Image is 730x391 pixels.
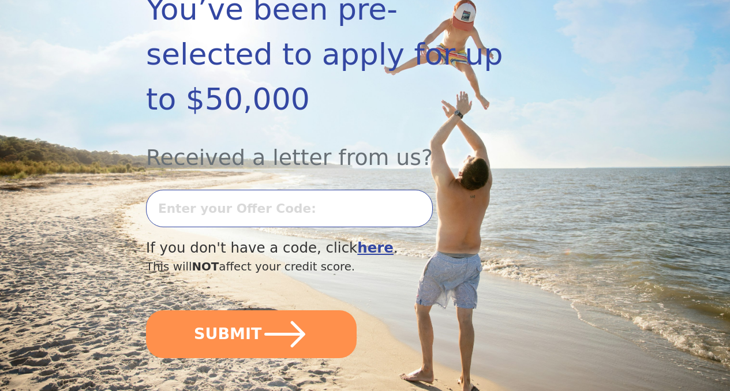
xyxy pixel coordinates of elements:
[146,258,518,276] div: This will affect your credit score.
[146,190,433,227] input: Enter your Offer Code:
[357,239,394,256] a: here
[146,238,518,259] div: If you don't have a code, click .
[146,122,518,174] div: Received a letter from us?
[146,310,357,358] button: SUBMIT
[192,260,219,273] span: NOT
